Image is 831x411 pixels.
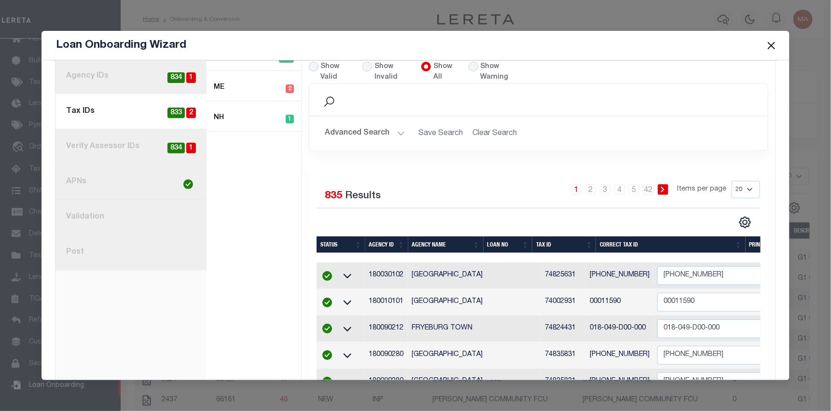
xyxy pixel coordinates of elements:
[365,342,408,369] td: 180090280
[322,324,332,333] img: check-icon-green.svg
[365,315,408,342] td: 180090212
[600,184,610,195] a: 3
[484,236,532,253] th: Loan No: activate to sort column ascending
[186,143,196,154] span: 1
[286,84,294,93] span: 2
[167,108,185,119] span: 833
[365,289,408,315] td: 180010101
[186,72,196,83] span: 1
[643,184,654,195] a: 42
[317,236,365,253] th: Status: activate to sort column ascending
[586,342,653,369] td: [PHONE_NUMBER]
[167,72,185,83] span: 834
[408,262,541,289] td: [GEOGRAPHIC_DATA]
[186,108,196,119] span: 2
[408,342,541,369] td: [GEOGRAPHIC_DATA]
[345,189,381,204] label: Results
[55,164,207,200] a: APNs
[365,262,408,289] td: 180030102
[322,298,332,307] img: check-icon-green.svg
[408,315,541,342] td: FRYEBURG TOWN
[56,39,186,52] h5: Loan Onboarding Wizard
[629,184,639,195] a: 5
[55,94,207,129] a: Tax IDs2833
[322,271,332,281] img: check-icon-green.svg
[325,191,342,201] span: 835
[586,262,653,289] td: [PHONE_NUMBER]
[183,179,193,189] img: check-icon-green.svg
[374,62,410,83] label: Show Invalid
[586,315,653,342] td: 018-049-D00-000
[365,369,408,395] td: 180090280
[214,82,224,93] label: ME
[325,124,405,143] button: Advanced Search
[586,289,653,315] td: 00011590
[321,62,351,83] label: Show Valid
[585,184,596,195] a: 2
[586,369,653,395] td: [PHONE_NUMBER]
[55,59,207,94] a: Agency IDs1834
[322,377,332,386] img: check-icon-green.svg
[532,236,596,253] th: Tax ID: activate to sort column ascending
[541,342,586,369] td: 74835831
[55,129,207,164] a: Verify Assessor IDs1834
[286,115,294,123] span: 1
[614,184,625,195] a: 4
[541,289,586,315] td: 74002931
[55,200,207,235] a: Validation
[571,184,582,195] a: 1
[541,315,586,342] td: 74824431
[433,62,457,83] label: Show All
[596,236,745,253] th: Correct Tax ID: activate to sort column ascending
[408,236,484,253] th: Agency Name: activate to sort column ascending
[678,184,727,195] span: Items per page
[408,369,541,395] td: [GEOGRAPHIC_DATA]
[55,235,207,270] a: Post
[214,113,224,123] label: NH
[765,39,778,52] button: Close
[541,262,586,289] td: 74825631
[322,350,332,360] img: check-icon-green.svg
[541,369,586,395] td: 74835831
[365,236,408,253] th: Agency ID: activate to sort column ascending
[167,143,185,154] span: 834
[481,62,520,83] label: Show Warning
[408,289,541,315] td: [GEOGRAPHIC_DATA]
